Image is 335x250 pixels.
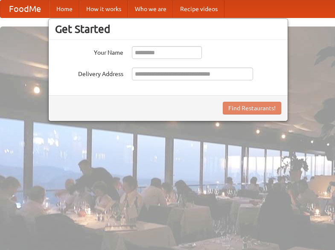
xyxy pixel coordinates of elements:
[55,68,123,78] label: Delivery Address
[128,0,173,18] a: Who we are
[173,0,224,18] a: Recipe videos
[79,0,128,18] a: How it works
[55,46,123,57] label: Your Name
[0,0,50,18] a: FoodMe
[223,102,281,115] button: Find Restaurants!
[50,0,79,18] a: Home
[55,23,281,35] h3: Get Started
